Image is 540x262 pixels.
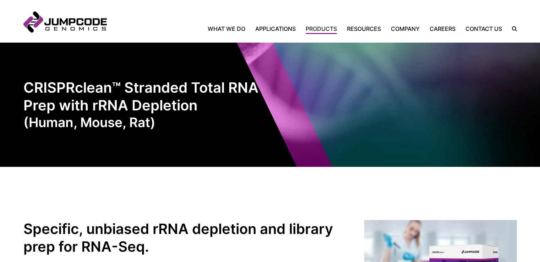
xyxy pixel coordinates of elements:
a: Contact Us [460,24,507,33]
a: Resources [342,24,386,33]
h2: Specific, unbiased rRNA depletion and library prep for RNA-Seq. [23,220,347,256]
a: Company [386,24,425,33]
em: (Human, Mouse, Rat) [23,114,270,131]
h1: CRISPRclean™ Stranded Total RNA Prep with rRNA Depletion [23,79,270,131]
a: What We Do [208,24,250,33]
a: Applications [250,24,301,33]
label: Search the site. [507,26,517,31]
a: Careers [425,24,460,33]
nav: Primary Navigation [107,24,507,33]
a: Products [301,24,342,33]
